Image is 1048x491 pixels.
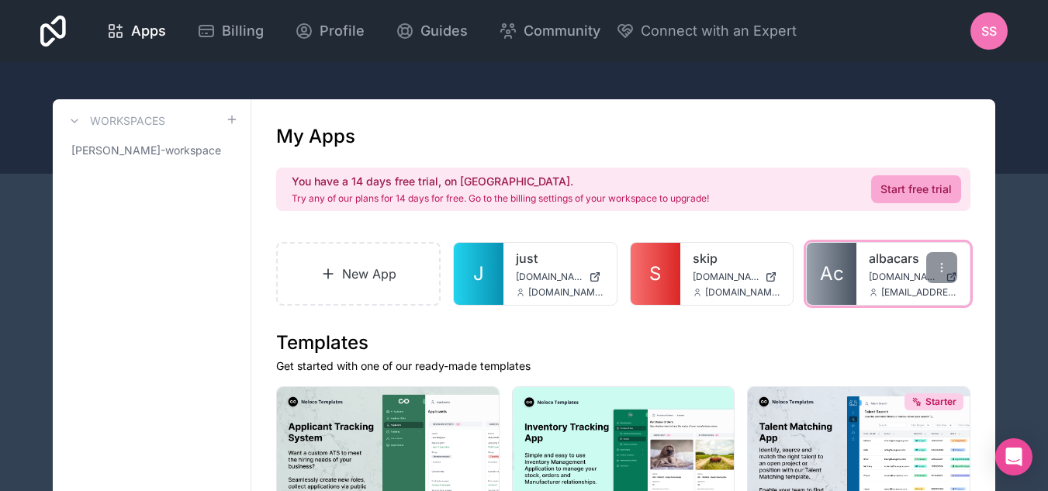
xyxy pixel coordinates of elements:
span: Billing [222,20,264,42]
span: Ac [820,261,844,286]
span: [DOMAIN_NAME][EMAIL_ADDRESS][DOMAIN_NAME] [705,286,781,299]
h3: Workspaces [90,113,165,129]
span: SS [981,22,997,40]
span: [DOMAIN_NAME] [869,271,939,283]
a: Start free trial [871,175,961,203]
span: Starter [925,396,956,408]
button: Connect with an Expert [616,20,797,42]
span: [EMAIL_ADDRESS][DOMAIN_NAME] [881,286,957,299]
a: skip [693,249,781,268]
h1: Templates [276,330,970,355]
span: J [473,261,484,286]
a: Community [486,14,613,48]
span: Connect with an Expert [641,20,797,42]
a: [PERSON_NAME]-workspace [65,137,238,164]
a: Guides [383,14,480,48]
h1: My Apps [276,124,355,149]
a: New App [276,242,441,306]
p: Try any of our plans for 14 days for free. Go to the billing settings of your workspace to upgrade! [292,192,709,205]
a: [DOMAIN_NAME] [693,271,781,283]
a: [DOMAIN_NAME] [869,271,957,283]
span: Community [524,20,600,42]
a: Profile [282,14,377,48]
span: Profile [320,20,365,42]
span: [DOMAIN_NAME][EMAIL_ADDRESS][DOMAIN_NAME] [528,286,604,299]
a: Apps [94,14,178,48]
a: Workspaces [65,112,165,130]
div: Open Intercom Messenger [995,438,1032,475]
h2: You have a 14 days free trial, on [GEOGRAPHIC_DATA]. [292,174,709,189]
a: albacars [869,249,957,268]
a: Billing [185,14,276,48]
a: Ac [807,243,856,305]
span: [PERSON_NAME]-workspace [71,143,221,158]
a: S [631,243,680,305]
span: [DOMAIN_NAME] [516,271,583,283]
span: Guides [420,20,468,42]
p: Get started with one of our ready-made templates [276,358,970,374]
a: J [454,243,503,305]
a: just [516,249,604,268]
span: Apps [131,20,166,42]
span: S [649,261,661,286]
span: [DOMAIN_NAME] [693,271,759,283]
a: [DOMAIN_NAME] [516,271,604,283]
